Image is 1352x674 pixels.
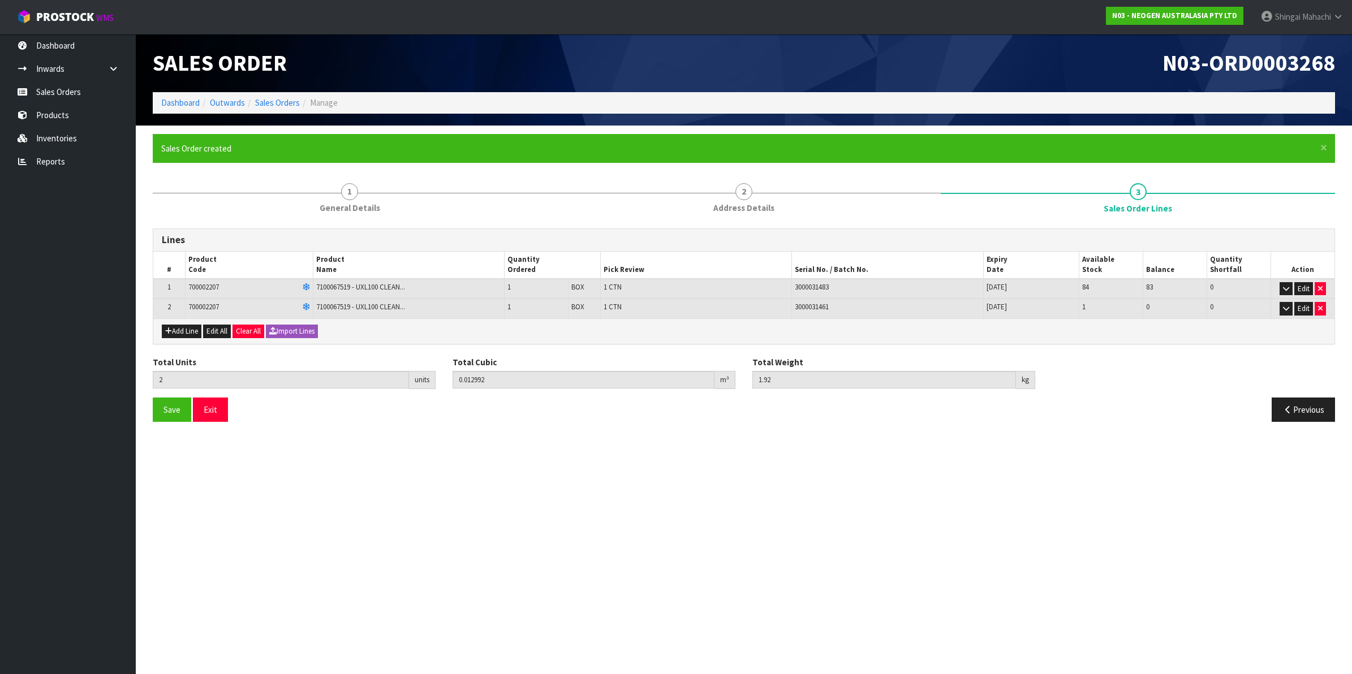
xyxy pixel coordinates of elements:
[1162,49,1335,77] span: N03-ORD0003268
[153,371,409,388] input: Total Units
[255,97,300,108] a: Sales Orders
[1207,252,1271,279] th: Quantity Shortfall
[303,284,310,291] i: Frozen Goods
[1104,202,1172,214] span: Sales Order Lines
[1294,282,1313,296] button: Edit
[987,282,1007,292] span: [DATE]
[161,97,200,108] a: Dashboard
[1146,302,1149,312] span: 0
[752,356,803,368] label: Total Weight
[188,282,219,292] span: 700002207
[600,252,792,279] th: Pick Review
[507,282,511,292] span: 1
[17,10,31,24] img: cube-alt.png
[1272,398,1335,422] button: Previous
[341,183,358,200] span: 1
[96,12,114,23] small: WMS
[983,252,1079,279] th: Expiry Date
[153,398,191,422] button: Save
[604,282,622,292] span: 1 CTN
[203,325,231,338] button: Edit All
[167,302,171,312] span: 2
[1302,11,1331,22] span: Mahachi
[1130,183,1147,200] span: 3
[795,302,829,312] span: 3000031461
[795,282,829,292] span: 3000031483
[1079,252,1143,279] th: Available Stock
[303,304,310,311] i: Frozen Goods
[188,302,219,312] span: 700002207
[409,371,436,389] div: units
[313,252,505,279] th: Product Name
[714,371,735,389] div: m³
[604,302,622,312] span: 1 CTN
[316,282,405,292] span: 7100067519 - UXL100 CLEAN...
[153,356,196,368] label: Total Units
[1210,302,1213,312] span: 0
[505,252,600,279] th: Quantity Ordered
[153,49,287,77] span: Sales Order
[571,282,584,292] span: BOX
[792,252,984,279] th: Serial No. / Batch No.
[1275,11,1301,22] span: Shingai
[320,202,380,214] span: General Details
[1016,371,1035,389] div: kg
[163,404,180,415] span: Save
[1082,282,1089,292] span: 84
[153,252,185,279] th: #
[316,302,405,312] span: 7100067519 - UXL100 CLEAN...
[1320,140,1327,155] span: ×
[1082,302,1086,312] span: 1
[1143,252,1207,279] th: Balance
[185,252,313,279] th: Product Code
[310,97,338,108] span: Manage
[571,302,584,312] span: BOX
[987,302,1007,312] span: [DATE]
[232,325,264,338] button: Clear All
[167,282,171,292] span: 1
[1294,302,1313,316] button: Edit
[153,220,1335,430] span: Sales Order Lines
[210,97,245,108] a: Outwards
[162,235,1326,245] h3: Lines
[193,398,228,422] button: Exit
[752,371,1016,388] input: Total Weight
[1271,252,1334,279] th: Action
[1146,282,1153,292] span: 83
[453,371,714,388] input: Total Cubic
[453,356,497,368] label: Total Cubic
[713,202,774,214] span: Address Details
[1210,282,1213,292] span: 0
[1112,11,1237,20] strong: N03 - NEOGEN AUSTRALASIA PTY LTD
[735,183,752,200] span: 2
[161,143,231,154] span: Sales Order created
[266,325,318,338] button: Import Lines
[162,325,201,338] button: Add Line
[507,302,511,312] span: 1
[36,10,94,24] span: ProStock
